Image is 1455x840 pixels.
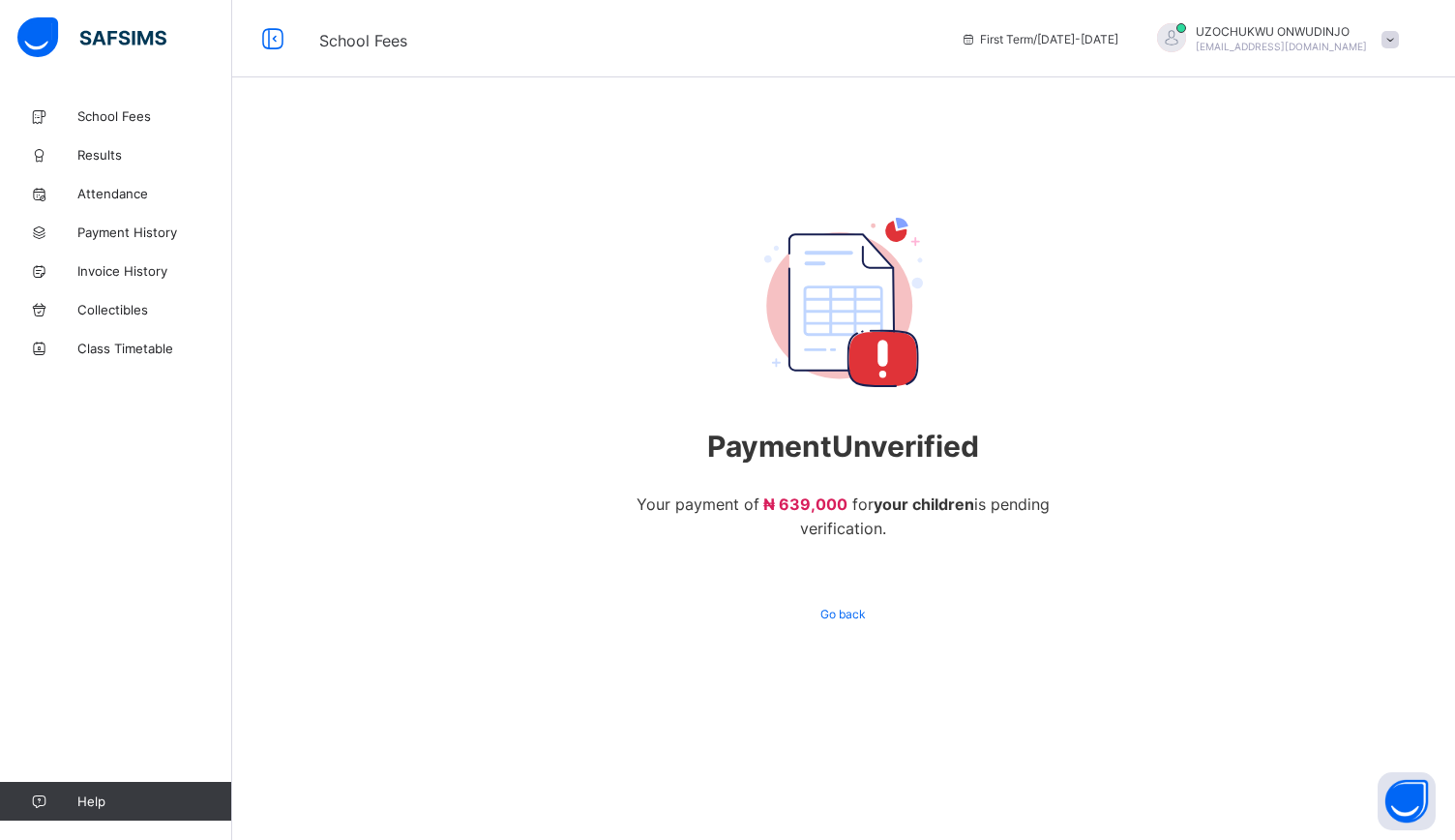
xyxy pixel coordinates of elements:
[77,263,232,279] span: Invoice History
[874,495,974,514] span: your children
[319,31,407,50] span: School Fees
[820,607,866,621] span: Go back
[77,794,231,809] span: Help
[1196,24,1367,39] span: UZOCHUKWU ONWUDINJO
[77,147,232,163] span: Results
[1378,772,1436,830] button: Open asap
[961,32,1118,46] span: session/term information
[763,495,847,514] span: ₦ 639,000
[764,218,923,386] img: payment_failed.1d84f8785007ea070f32b7dd58d4da74.svg
[17,17,166,58] img: safsims
[77,302,232,317] span: Collectibles
[1138,23,1409,55] div: UZOCHUKWUONWUDINJO
[77,108,232,124] span: School Fees
[613,429,1075,464] span: Payment Unverified
[637,495,1050,538] span: Your payment of for is pending verification .
[1196,41,1367,52] span: [EMAIL_ADDRESS][DOMAIN_NAME]
[77,341,232,356] span: Class Timetable
[77,225,232,240] span: Payment History
[77,186,232,201] span: Attendance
